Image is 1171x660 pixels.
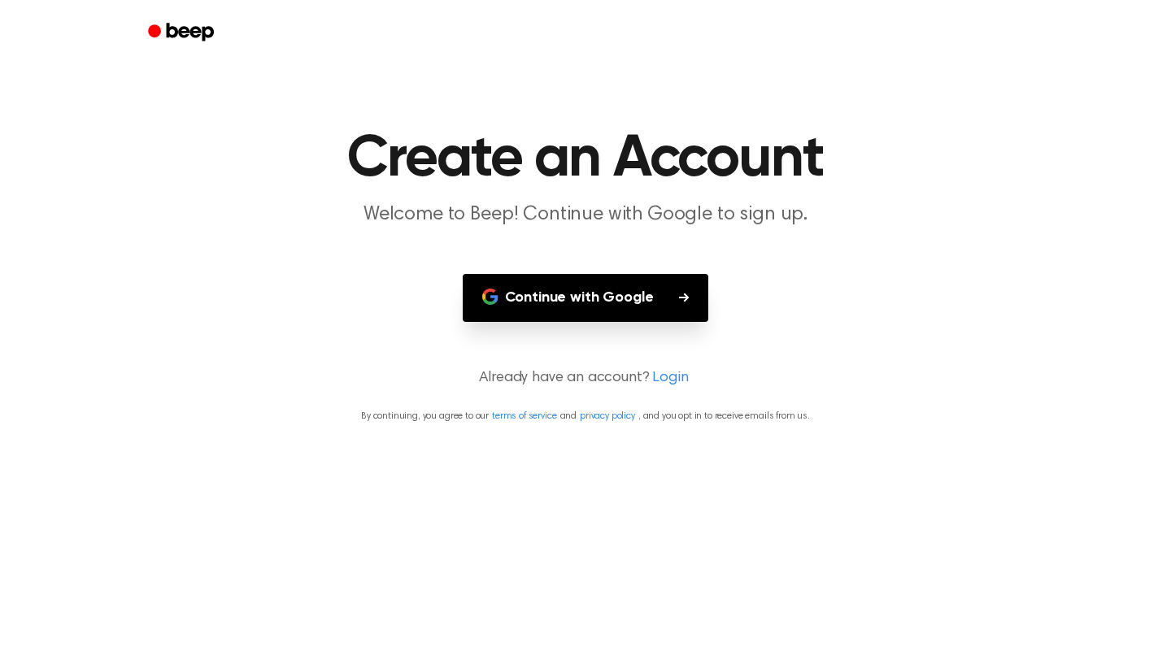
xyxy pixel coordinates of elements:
h1: Create an Account [169,130,1002,189]
a: Login [652,367,688,389]
a: privacy policy [580,411,635,421]
p: By continuing, you agree to our and , and you opt in to receive emails from us. [20,409,1151,423]
a: terms of service [492,411,556,421]
p: Already have an account? [20,367,1151,389]
a: Beep [137,17,229,49]
p: Welcome to Beep! Continue with Google to sign up. [273,202,898,228]
button: Continue with Google [463,274,709,322]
